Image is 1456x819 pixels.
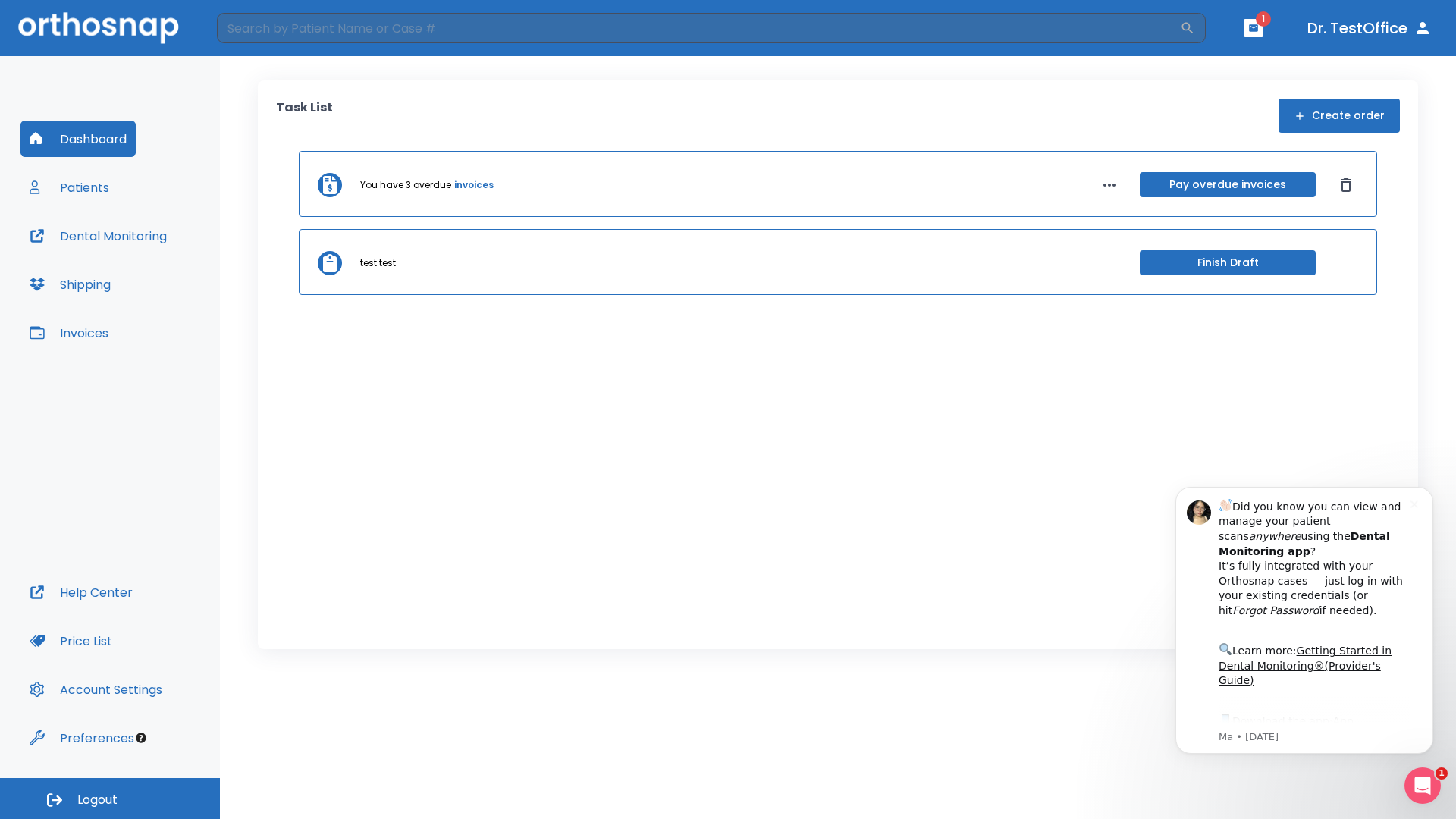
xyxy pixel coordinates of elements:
[20,315,118,351] button: Invoices
[1436,767,1448,780] span: 1
[454,178,494,192] a: invoices
[134,731,148,745] div: Tooltip anchor
[20,574,142,610] button: Help Center
[20,720,143,756] button: Preferences
[1404,767,1441,804] iframe: Intercom live chat
[1153,468,1456,811] iframe: Intercom notifications message
[77,792,118,808] span: Logout
[20,218,176,254] button: Dental Monitoring
[1140,250,1316,275] button: Finish Draft
[1279,99,1400,133] button: Create order
[20,623,121,659] button: Price List
[1256,11,1271,27] span: 1
[360,178,451,192] p: You have 3 overdue
[217,13,1180,43] input: Search by Patient Name or Case #
[360,256,396,270] p: test test
[1301,14,1438,42] button: Dr. TestOffice
[20,121,136,157] button: Dashboard
[1334,173,1358,197] button: Dismiss
[276,99,333,133] p: Task List
[20,671,171,708] button: Account Settings
[1140,172,1316,197] button: Pay overdue invoices
[20,169,118,206] button: Patients
[18,12,179,43] img: Orthosnap
[20,266,120,303] button: Shipping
